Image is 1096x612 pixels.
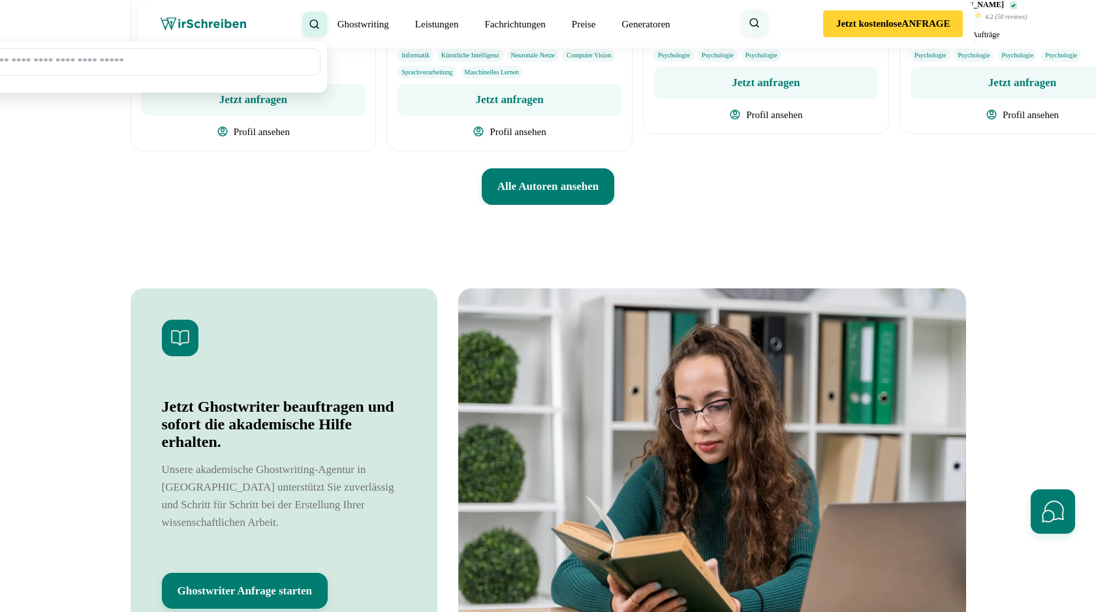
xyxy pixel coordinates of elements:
a: Leistungen [415,16,459,32]
a: Fachrichtungen [484,16,545,32]
button: Jetzt anfragen [398,84,621,115]
p: Unsere akademische Ghostwriting-Agentur in [GEOGRAPHIC_DATA] unterstützt Sie zuverlässig und Schr... [162,461,407,532]
a: Ghostwriting [337,16,389,32]
li: Künstliche Intelligenz [437,49,503,62]
li: Psychologie [911,49,950,62]
button: Jetzt anfragen [142,84,366,115]
li: Psychologie [954,49,994,62]
li: Computer Vision [563,49,615,62]
button: Suche öffnen [742,10,767,35]
button: Jetzt anfragen [654,67,878,99]
li: Informatik [398,49,433,62]
li: Psychologie [1041,49,1081,62]
li: Neuronale Netze [507,49,559,62]
img: Icon [170,328,191,348]
li: Psychologie [742,49,781,62]
button: Alle Autoren ansehen [482,168,615,205]
button: Profil ansehen [398,123,621,140]
li: Psychologie [654,49,694,62]
li: Maschinelles Lernen [461,66,524,79]
button: Profil ansehen [654,106,878,123]
b: Jetzt kostenlose [836,18,901,29]
li: Psychologie [698,49,738,62]
img: wirschreiben [161,18,246,31]
a: Generatoren [621,16,670,32]
button: Ghostwriter Anfrage starten [162,573,328,609]
h2: Jetzt Ghostwriter beauftragen und sofort die akademische Hilfe erhalten. [162,398,407,451]
li: Sprachverarbeitung [398,66,456,79]
button: Jetzt kostenloseANFRAGE [823,10,963,37]
a: Preise [572,19,596,29]
button: Suche schließen [302,12,327,37]
li: Psychologie [997,49,1037,62]
button: Profil ansehen [142,123,366,140]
